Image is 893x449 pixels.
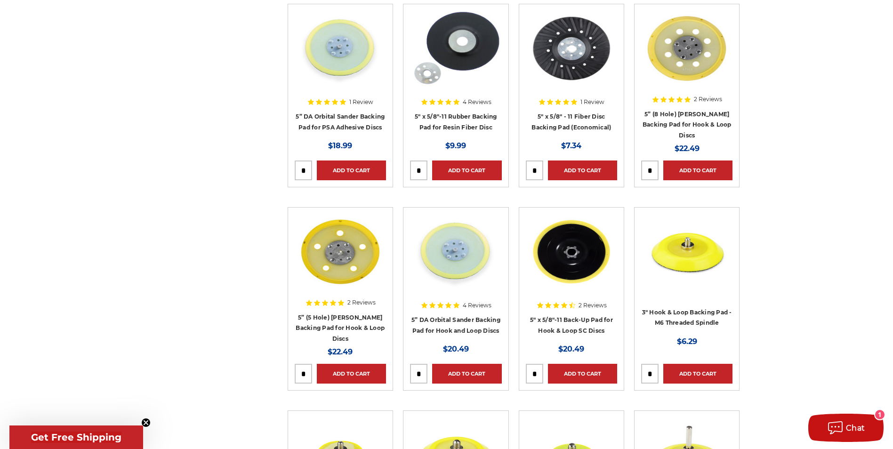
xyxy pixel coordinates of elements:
a: Add to Cart [317,160,386,180]
img: 5” (5 Hole) DA Sander Backing Pad for Hook & Loop Discs [295,214,386,289]
a: 5” DA Orbital Sander Backing Pad for PSA Adhesive Discs [295,11,386,131]
span: $22.49 [675,144,700,153]
a: 5” (5 Hole) [PERSON_NAME] Backing Pad for Hook & Loop Discs [296,314,385,342]
a: 5” DA Orbital Sander Backing Pad for Hook and Loop Discs [410,214,501,335]
span: Get Free Shipping [31,432,121,443]
span: $6.29 [677,337,697,346]
img: 5” DA Orbital Sander Backing Pad for Hook and Loop Discs [410,214,501,289]
button: Chat [808,414,884,442]
img: 5" ribbed resin fiber backing pad for extended disc life and enhanced cooling [526,11,617,86]
img: 5” DA Orbital Sander Backing Pad for PSA Adhesive Discs [295,11,386,86]
img: 3-Inch Hook & Loop Backing Pad with M6 Threaded Spindle from Empire Abrasives, to use with abrasi... [641,214,732,289]
div: Get Free ShippingClose teaser [9,425,143,449]
a: 5” (8 Hole) DA Sander Backing Pad for Hook & Loop Discs [641,11,732,131]
a: Add to Cart [432,160,501,180]
a: Add to Cart [548,160,617,180]
span: $20.49 [558,345,584,353]
a: Add to Cart [663,160,732,180]
a: 5” (5 Hole) DA Sander Backing Pad for Hook & Loop Discs [295,214,386,335]
a: Add to Cart [317,364,386,384]
a: 5" x 5/8"-11 Back-Up Pad for Hook & Loop SC Discs [526,214,617,335]
a: Add to Cart [432,364,501,384]
a: 5" ribbed resin fiber backing pad for extended disc life and enhanced cooling [526,11,617,131]
span: $7.34 [561,141,581,150]
span: $20.49 [443,345,469,353]
a: 5 Inch Backing Pad for resin fiber disc with 5/8"-11 locking nut rubber [410,11,501,131]
a: 3-Inch Hook & Loop Backing Pad with M6 Threaded Spindle from Empire Abrasives, to use with abrasi... [641,214,732,335]
span: $9.99 [445,141,466,150]
a: 5” (8 Hole) [PERSON_NAME] Backing Pad for Hook & Loop Discs [643,111,732,139]
a: Add to Cart [663,364,732,384]
img: 5" x 5/8"-11 Back-Up Pad for Hook & Loop SC Discs [526,214,617,289]
span: $22.49 [328,347,353,356]
span: Chat [846,424,865,433]
button: Close teaser [141,418,151,427]
a: Add to Cart [548,364,617,384]
div: 1 [875,410,885,419]
span: $18.99 [328,141,352,150]
img: 5 Inch Backing Pad for resin fiber disc with 5/8"-11 locking nut rubber [410,11,501,86]
img: 5” (8 Hole) DA Sander Backing Pad for Hook & Loop Discs [641,11,732,86]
